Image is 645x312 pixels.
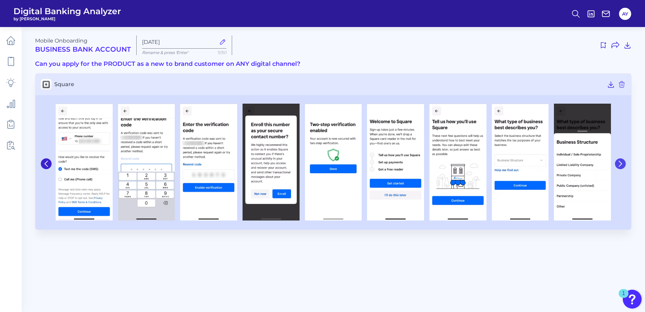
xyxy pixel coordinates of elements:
[35,45,131,53] h2: Business Bank Account
[429,104,486,221] img: Square
[217,50,226,55] span: 11/50
[13,6,121,16] span: Digital Banking Analyzer
[622,293,625,302] div: 1
[243,104,300,221] img: Square
[118,104,175,221] img: Square
[56,104,113,221] img: Square
[180,104,237,221] img: Square
[492,104,549,221] img: Square
[554,104,611,221] img: Square
[623,290,642,309] button: Open Resource Center, 1 new notification
[142,50,226,55] p: Rename & press 'Enter'
[54,81,604,87] span: Square
[619,8,631,20] button: AY
[35,37,131,53] div: Mobile Onboarding
[13,16,121,21] span: by [PERSON_NAME]
[35,60,632,68] h3: Can you apply for the PRODUCT as a new to brand customer on ANY digital channel?
[367,104,424,221] img: Square
[305,104,362,221] img: Square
